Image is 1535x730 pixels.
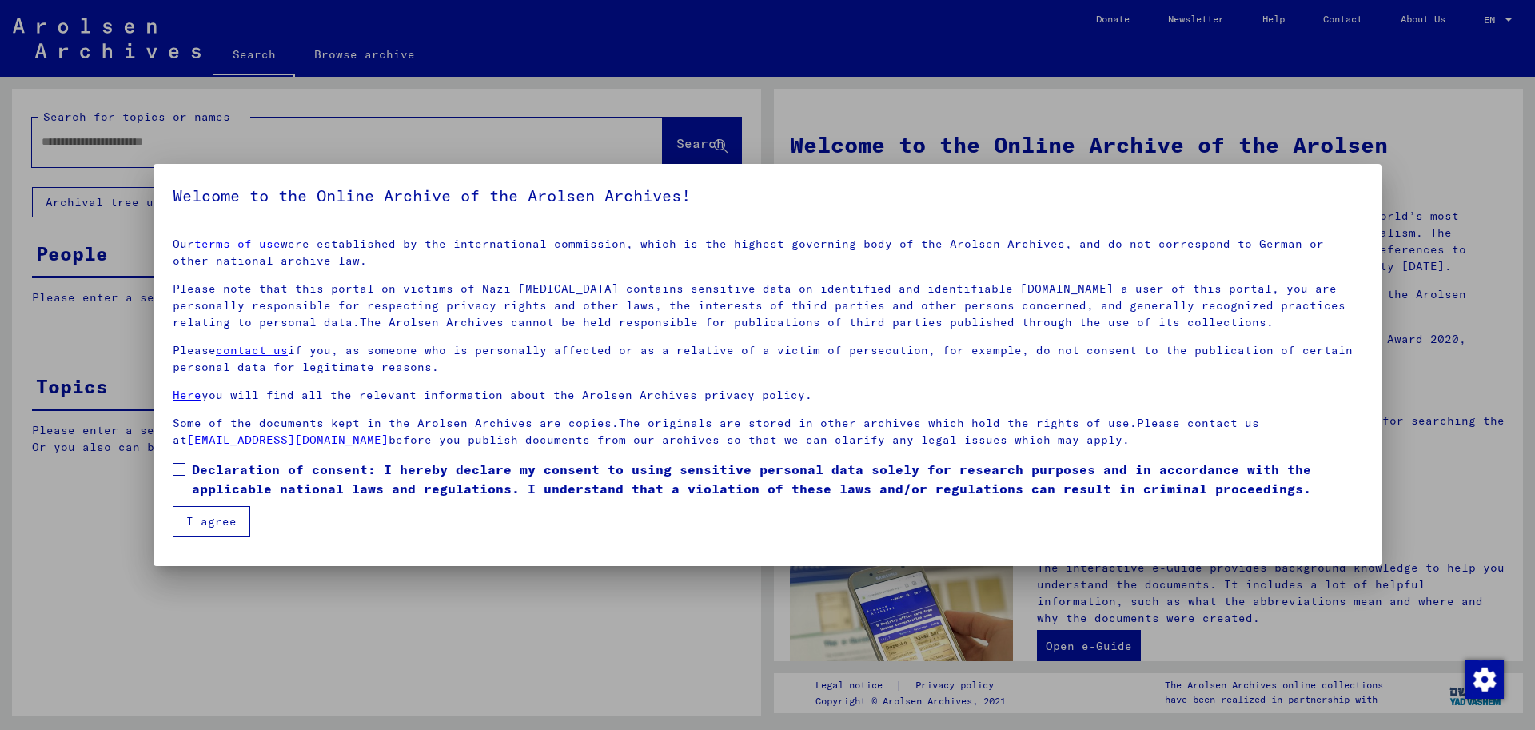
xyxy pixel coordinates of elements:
p: Our were established by the international commission, which is the highest governing body of the ... [173,236,1362,269]
p: you will find all the relevant information about the Arolsen Archives privacy policy. [173,387,1362,404]
a: Here [173,388,201,402]
p: Please note that this portal on victims of Nazi [MEDICAL_DATA] contains sensitive data on identif... [173,281,1362,331]
h5: Welcome to the Online Archive of the Arolsen Archives! [173,183,1362,209]
a: contact us [216,343,288,357]
p: Please if you, as someone who is personally affected or as a relative of a victim of persecution,... [173,342,1362,376]
span: Declaration of consent: I hereby declare my consent to using sensitive personal data solely for r... [192,460,1362,498]
p: Some of the documents kept in the Arolsen Archives are copies.The originals are stored in other a... [173,415,1362,449]
a: [EMAIL_ADDRESS][DOMAIN_NAME] [187,433,389,447]
a: terms of use [194,237,281,251]
img: Change consent [1465,660,1504,699]
button: I agree [173,506,250,537]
